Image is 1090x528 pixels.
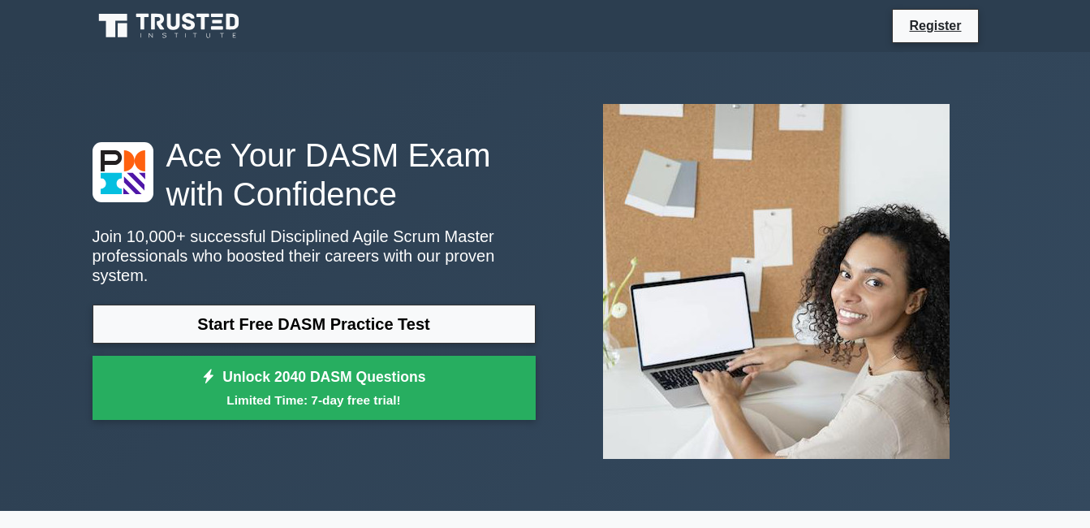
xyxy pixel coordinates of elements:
a: Start Free DASM Practice Test [93,305,536,344]
a: Register [899,15,971,36]
small: Limited Time: 7-day free trial! [113,391,515,409]
p: Join 10,000+ successful Disciplined Agile Scrum Master professionals who boosted their careers wi... [93,227,536,285]
a: Unlock 2040 DASM QuestionsLimited Time: 7-day free trial! [93,356,536,421]
h1: Ace Your DASM Exam with Confidence [93,136,536,214]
